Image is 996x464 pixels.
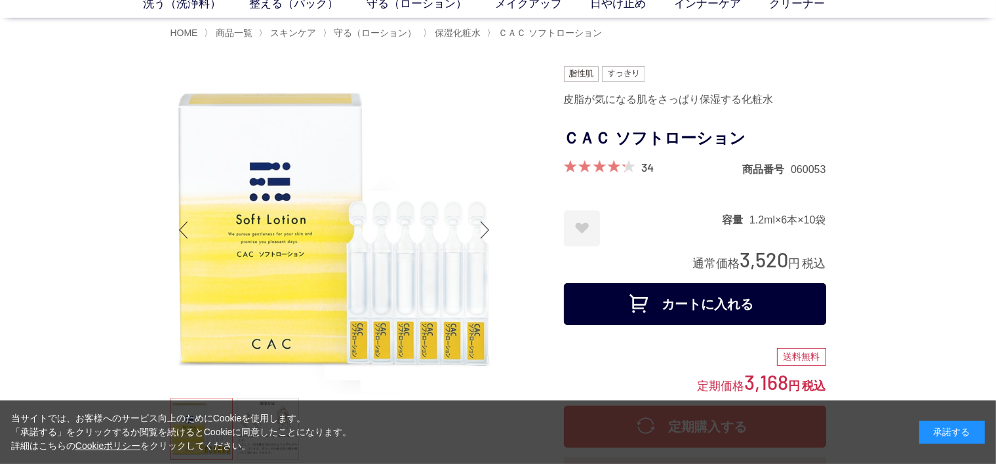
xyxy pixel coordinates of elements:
[642,160,654,174] a: 34
[742,163,791,176] dt: 商品番号
[334,28,417,38] span: 守る（ローション）
[268,28,316,38] a: スキンケア
[722,213,749,227] dt: 容量
[564,66,599,82] img: 脂性肌
[323,27,420,39] li: 〉
[435,28,481,38] span: 保湿化粧水
[698,378,745,393] span: 定期価格
[498,28,602,38] span: ＣＡＣ ソフトローション
[204,27,256,39] li: 〉
[777,348,826,366] div: 送料無料
[170,28,198,38] a: HOME
[423,27,484,39] li: 〉
[213,28,252,38] a: 商品一覧
[919,421,985,444] div: 承諾する
[740,247,789,271] span: 3,520
[75,440,141,451] a: Cookieポリシー
[749,213,826,227] dd: 1.2ml×6本×10袋
[332,28,417,38] a: 守る（ローション）
[472,204,498,256] div: Next slide
[791,163,826,176] dd: 060053
[496,28,602,38] a: ＣＡＣ ソフトローション
[602,66,645,82] img: すっきり
[216,28,252,38] span: 商品一覧
[270,28,316,38] span: スキンケア
[564,283,826,325] button: カートに入れる
[258,27,319,39] li: 〉
[432,28,481,38] a: 保湿化粧水
[745,370,789,394] span: 3,168
[170,204,197,256] div: Previous slide
[564,88,826,111] div: 皮脂が気になる肌をさっぱり保湿する化粧水
[789,257,801,270] span: 円
[803,257,826,270] span: 税込
[789,379,801,393] span: 円
[487,27,605,39] li: 〉
[693,257,740,270] span: 通常価格
[564,124,826,153] h1: ＣＡＣ ソフトローション
[170,66,498,394] img: ＣＡＣ ソフトローション
[11,412,352,453] div: 当サイトでは、お客様へのサービス向上のためにCookieを使用します。 「承諾する」をクリックするか閲覧を続けるとCookieに同意したことになります。 詳細はこちらの をクリックしてください。
[803,379,826,393] span: 税込
[564,210,600,246] a: お気に入りに登録する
